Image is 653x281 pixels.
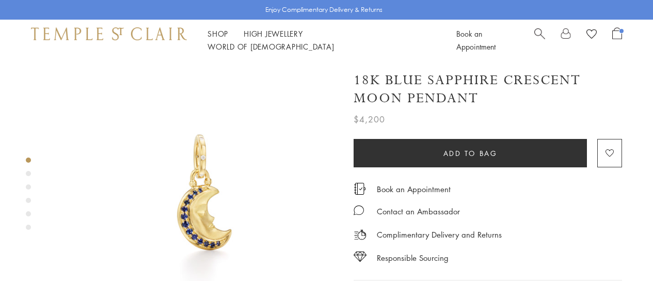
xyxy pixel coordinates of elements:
a: ShopShop [208,28,228,39]
a: Book an Appointment [456,28,496,52]
span: $4,200 [354,113,385,126]
span: Add to bag [443,148,498,159]
iframe: Gorgias live chat messenger [601,232,643,271]
img: icon_appointment.svg [354,183,366,195]
div: Product gallery navigation [26,155,31,238]
a: World of [DEMOGRAPHIC_DATA]World of [DEMOGRAPHIC_DATA] [208,41,334,52]
a: Book an Appointment [377,183,451,195]
nav: Main navigation [208,27,433,53]
p: Complimentary Delivery and Returns [377,228,502,241]
img: icon_sourcing.svg [354,252,367,262]
div: Contact an Ambassador [377,205,460,218]
a: Search [534,27,545,53]
div: Responsible Sourcing [377,252,449,264]
img: Temple St. Clair [31,27,187,40]
img: MessageIcon-01_2.svg [354,205,364,215]
p: Enjoy Complimentary Delivery & Returns [265,5,383,15]
a: View Wishlist [586,27,597,43]
h1: 18K Blue Sapphire Crescent Moon Pendant [354,71,622,107]
a: Open Shopping Bag [612,27,622,53]
img: icon_delivery.svg [354,228,367,241]
a: High JewelleryHigh Jewellery [244,28,303,39]
button: Add to bag [354,139,587,167]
